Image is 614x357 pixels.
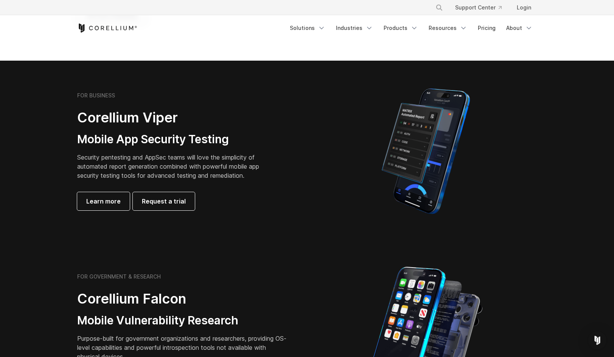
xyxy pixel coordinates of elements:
p: Security pentesting and AppSec teams will love the simplicity of automated report generation comb... [77,153,271,180]
span: Request a trial [142,197,186,206]
h3: Mobile Vulnerability Research [77,313,289,328]
button: Search [432,1,446,14]
a: Resources [424,21,472,35]
a: Products [379,21,423,35]
a: Industries [331,21,378,35]
div: Navigation Menu [285,21,537,35]
a: Solutions [285,21,330,35]
a: Login [511,1,537,14]
a: Learn more [77,192,130,210]
a: About [502,21,537,35]
h2: Corellium Viper [77,109,271,126]
div: Navigation Menu [426,1,537,14]
h6: FOR GOVERNMENT & RESEARCH [77,273,161,280]
h6: FOR BUSINESS [77,92,115,99]
a: Pricing [473,21,500,35]
a: Support Center [449,1,508,14]
a: Corellium Home [77,23,137,33]
div: Open Intercom Messenger [588,331,606,349]
h2: Corellium Falcon [77,290,289,307]
span: Learn more [86,197,121,206]
h3: Mobile App Security Testing [77,132,271,147]
img: Corellium MATRIX automated report on iPhone showing app vulnerability test results across securit... [369,85,483,218]
a: Request a trial [133,192,195,210]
